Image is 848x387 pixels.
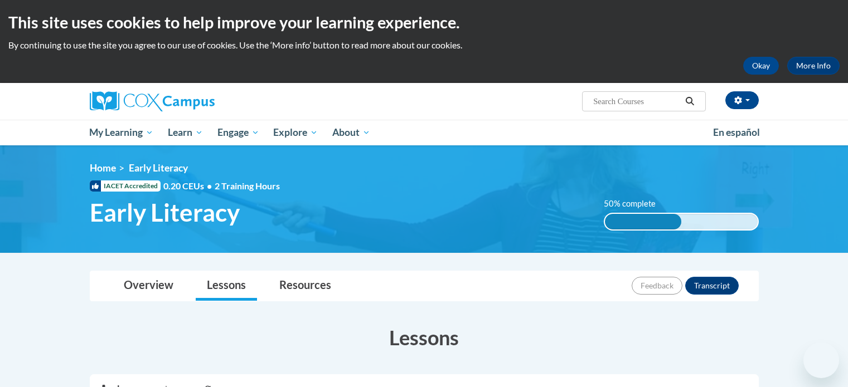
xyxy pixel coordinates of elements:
[743,57,779,75] button: Okay
[332,126,370,139] span: About
[713,126,760,138] span: En español
[268,271,342,301] a: Resources
[681,95,698,108] button: Search
[592,95,681,108] input: Search Courses
[207,180,212,191] span: •
[90,324,759,351] h3: Lessons
[129,162,188,174] span: Early Literacy
[90,91,215,111] img: Cox Campus
[90,162,116,174] a: Home
[273,126,318,139] span: Explore
[8,11,840,33] h2: This site uses cookies to help improve your learning experience.
[89,126,153,139] span: My Learning
[803,342,839,378] iframe: Button to launch messaging window
[90,198,240,227] span: Early Literacy
[787,57,840,75] a: More Info
[605,214,681,229] div: 50% complete
[215,180,280,191] span: 2 Training Hours
[73,120,776,145] div: Main menu
[217,126,259,139] span: Engage
[632,277,682,295] button: Feedback
[266,120,325,145] a: Explore
[325,120,377,145] a: About
[685,277,739,295] button: Transcript
[90,91,302,111] a: Cox Campus
[168,126,203,139] span: Learn
[90,180,161,192] span: IACET Accredited
[196,271,257,301] a: Lessons
[725,91,759,109] button: Account Settings
[8,39,840,51] p: By continuing to use the site you agree to our use of cookies. Use the ‘More info’ button to read...
[83,120,161,145] a: My Learning
[604,198,668,210] label: 50% complete
[113,271,185,301] a: Overview
[706,121,767,144] a: En español
[161,120,210,145] a: Learn
[163,180,215,192] span: 0.20 CEUs
[210,120,266,145] a: Engage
